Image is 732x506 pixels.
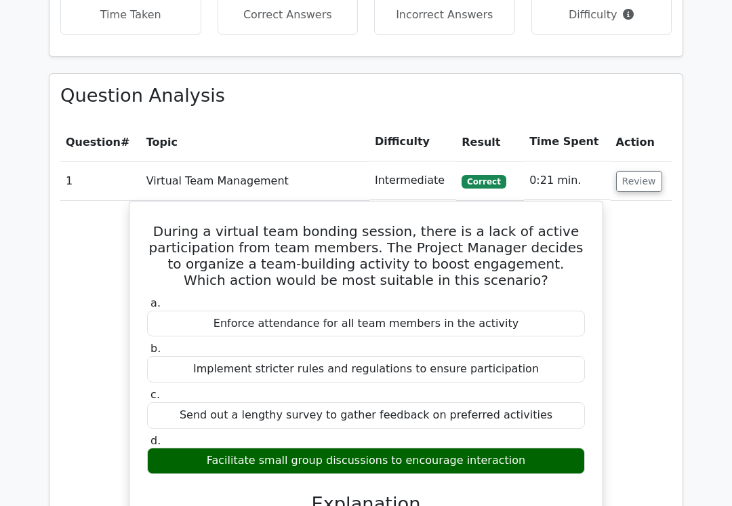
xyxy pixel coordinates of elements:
[229,7,347,23] p: Correct Answers
[141,123,369,161] th: Topic
[147,356,585,383] div: Implement stricter rules and regulations to ensure participation
[150,342,161,355] span: b.
[147,402,585,429] div: Send out a lengthy survey to gather feedback on preferred activities
[369,161,456,200] td: Intermediate
[386,7,504,23] p: Incorrect Answers
[150,388,160,401] span: c.
[147,311,585,337] div: Enforce attendance for all team members in the activity
[369,123,456,161] th: Difficulty
[147,448,585,474] div: Facilitate small group discussions to encourage interaction
[611,123,672,161] th: Action
[141,161,369,200] td: Virtual Team Management
[60,85,672,107] h3: Question Analysis
[66,136,121,149] span: Question
[146,223,586,288] h5: During a virtual team bonding session, there is a lack of active participation from team members....
[456,123,524,161] th: Result
[60,161,141,200] td: 1
[150,434,161,447] span: d.
[543,7,661,23] p: Difficulty
[462,175,506,189] span: Correct
[524,161,610,200] td: 0:21 min.
[524,123,610,161] th: Time Spent
[150,296,161,309] span: a.
[616,171,662,192] button: Review
[60,123,141,161] th: #
[72,7,190,23] p: Time Taken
